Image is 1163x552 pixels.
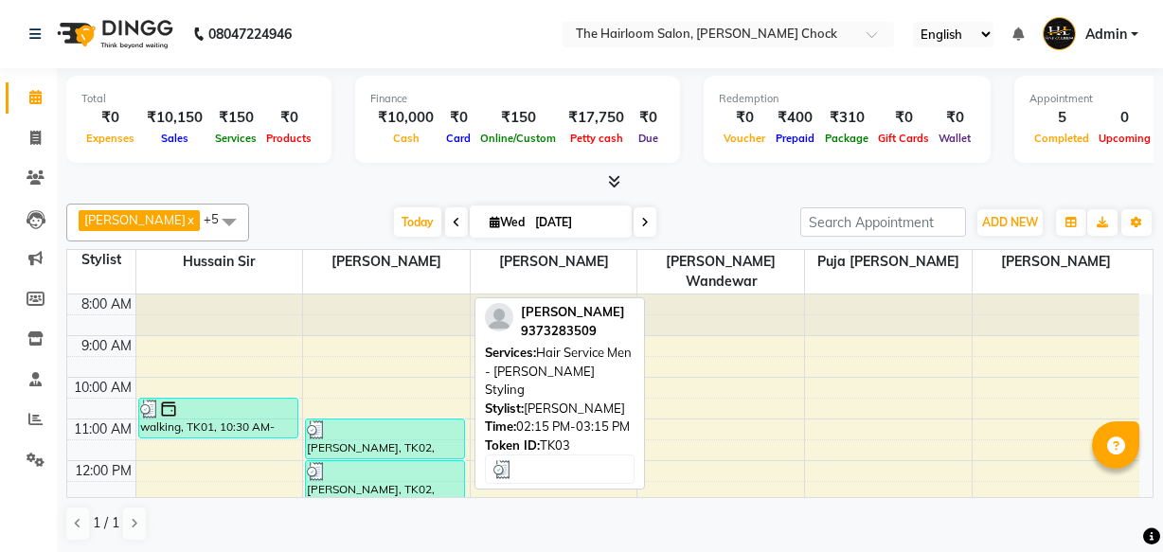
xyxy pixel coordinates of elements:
span: Expenses [81,132,139,145]
div: ₹10,000 [370,107,441,129]
div: ₹0 [261,107,316,129]
span: Completed [1029,132,1094,145]
span: Wed [485,215,529,229]
span: Hair Service Men - [PERSON_NAME] Styling [485,345,632,397]
div: ₹150 [210,107,261,129]
div: ₹0 [81,107,139,129]
span: Services: [485,345,536,360]
b: 08047224946 [208,8,292,61]
div: ₹0 [719,107,770,129]
span: Gift Cards [873,132,934,145]
iframe: chat widget [1083,476,1144,533]
div: Finance [370,91,665,107]
div: [PERSON_NAME] [485,400,635,418]
span: +5 [204,211,233,226]
span: Stylist: [485,401,524,416]
div: 12:00 PM [71,461,135,481]
div: ₹150 [475,107,561,129]
span: Wallet [934,132,975,145]
span: puja [PERSON_NAME] [805,250,972,274]
div: walking, TK01, 10:30 AM-11:30 AM, Hair Service Men - [PERSON_NAME] Styling [139,399,297,437]
span: Services [210,132,261,145]
span: [PERSON_NAME] [521,304,625,319]
div: 11:00 AM [70,419,135,439]
div: Stylist [67,250,135,270]
div: ₹0 [441,107,475,129]
div: ₹17,750 [561,107,632,129]
span: Prepaid [771,132,819,145]
button: ADD NEW [977,209,1043,236]
div: 9373283509 [521,322,625,341]
span: Sales [156,132,193,145]
span: Admin [1085,25,1127,45]
div: ₹0 [873,107,934,129]
div: 5 [1029,107,1094,129]
span: 1 / 1 [93,513,119,533]
div: ₹310 [820,107,873,129]
div: ₹0 [632,107,665,129]
img: Admin [1043,17,1076,50]
span: Token ID: [485,437,540,453]
span: Upcoming [1094,132,1155,145]
div: 10:00 AM [70,378,135,398]
span: Due [634,132,663,145]
span: [PERSON_NAME] [973,250,1139,274]
div: 9:00 AM [78,336,135,356]
input: 2025-09-03 [529,208,624,237]
span: Online/Custom [475,132,561,145]
span: ADD NEW [982,215,1038,229]
span: [PERSON_NAME] [471,250,637,274]
img: logo [48,8,178,61]
span: Today [394,207,441,237]
input: Search Appointment [800,207,966,237]
span: Petty cash [565,132,628,145]
span: Hussain sir [136,250,303,274]
span: Products [261,132,316,145]
div: Redemption [719,91,975,107]
a: x [186,212,194,227]
div: [PERSON_NAME], TK02, 11:00 AM-12:00 PM, Hair Service Men - Haircut [306,419,464,458]
div: 8:00 AM [78,294,135,314]
span: Voucher [719,132,770,145]
div: 02:15 PM-03:15 PM [485,418,635,436]
span: Time: [485,418,516,434]
span: Card [441,132,475,145]
div: ₹400 [770,107,820,129]
div: [PERSON_NAME], TK02, 12:00 PM-01:00 PM, Hair Service Men - [PERSON_NAME] Styling [306,461,464,500]
div: 0 [1094,107,1155,129]
span: Cash [388,132,424,145]
span: Package [820,132,873,145]
span: [PERSON_NAME] wandewar [637,250,804,294]
div: ₹0 [934,107,975,129]
div: Total [81,91,316,107]
div: ₹10,150 [139,107,210,129]
img: profile [485,303,513,331]
div: TK03 [485,436,635,455]
span: [PERSON_NAME] [303,250,470,274]
span: [PERSON_NAME] [84,212,186,227]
